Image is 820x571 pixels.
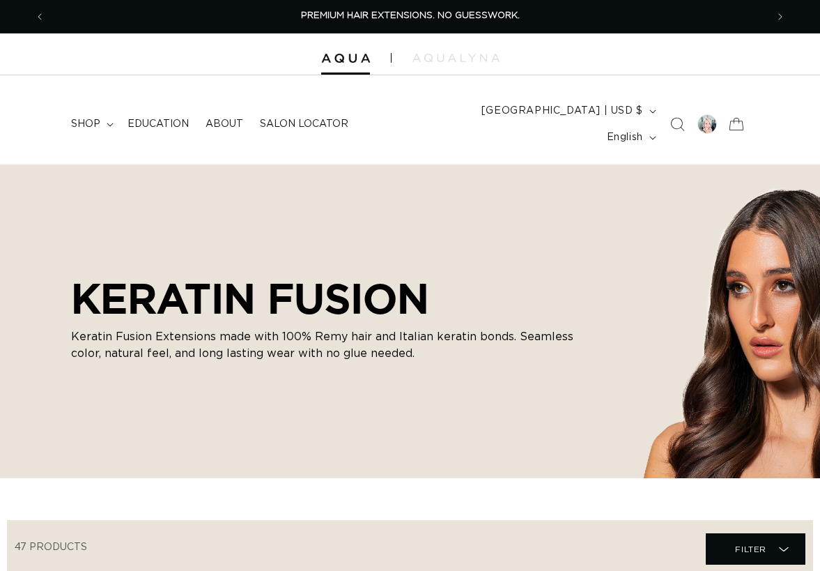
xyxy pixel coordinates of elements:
[706,533,805,565] summary: Filter
[260,118,348,130] span: Salon Locator
[15,542,87,552] span: 47 products
[71,118,100,130] span: shop
[412,54,500,62] img: aqualyna.com
[598,124,662,151] button: English
[71,328,601,362] p: Keratin Fusion Extensions made with 100% Remy hair and Italian keratin bonds. Seamless color, nat...
[662,109,693,139] summary: Search
[24,3,55,30] button: Previous announcement
[127,118,189,130] span: Education
[301,11,520,20] span: PREMIUM HAIR EXTENSIONS. NO GUESSWORK.
[119,109,197,139] a: Education
[473,98,662,124] button: [GEOGRAPHIC_DATA] | USD $
[607,130,643,145] span: English
[481,104,643,119] span: [GEOGRAPHIC_DATA] | USD $
[252,109,357,139] a: Salon Locator
[765,3,796,30] button: Next announcement
[206,118,243,130] span: About
[735,536,766,563] span: Filter
[71,274,601,323] h2: KERATIN FUSION
[197,109,252,139] a: About
[63,109,119,139] summary: shop
[321,54,370,63] img: Aqua Hair Extensions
